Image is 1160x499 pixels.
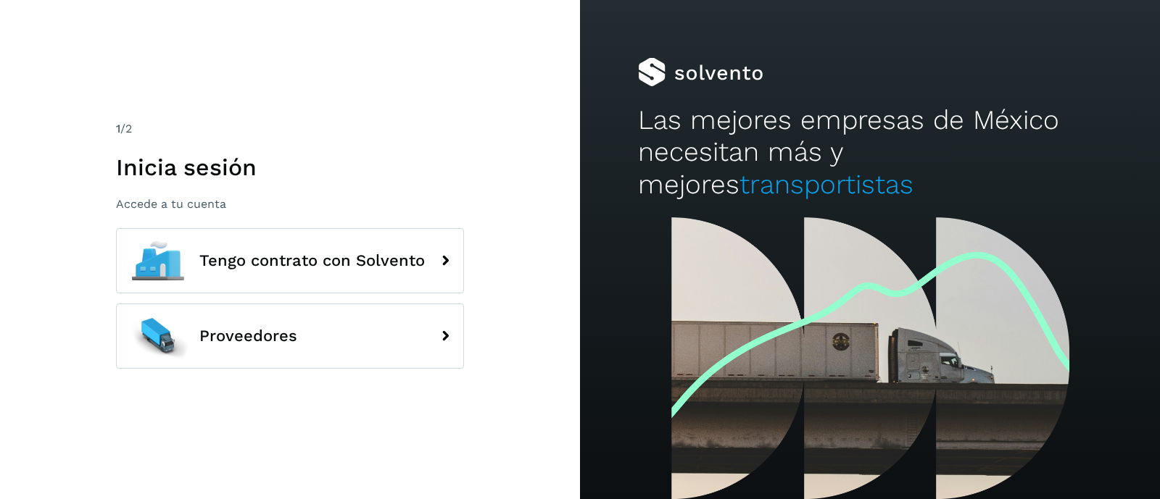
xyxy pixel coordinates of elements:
[116,154,464,181] h1: Inicia sesión
[199,327,297,345] span: Proveedores
[638,104,1102,201] h2: Las mejores empresas de México necesitan más y mejores
[116,197,464,211] p: Accede a tu cuenta
[199,252,425,269] span: Tengo contrato con Solvento
[116,228,464,293] button: Tengo contrato con Solvento
[116,303,464,369] button: Proveedores
[739,169,913,200] span: transportistas
[116,122,120,135] span: 1
[116,120,464,138] div: /2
